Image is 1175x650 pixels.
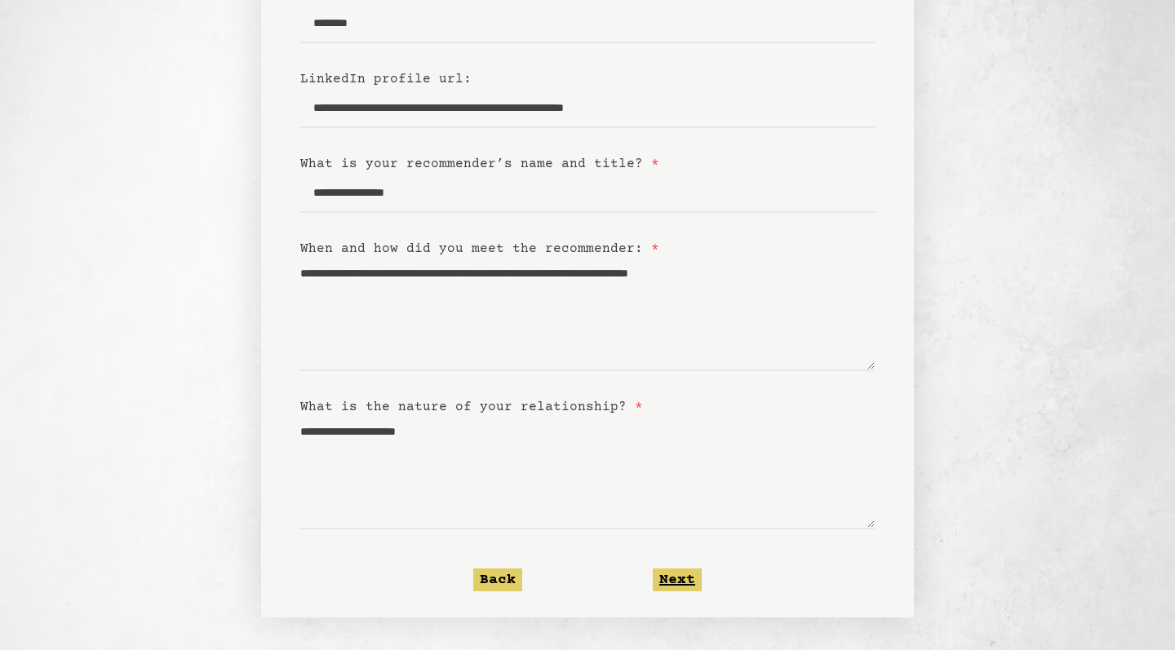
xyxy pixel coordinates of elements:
[653,568,702,591] button: Next
[473,568,522,591] button: Back
[300,241,659,256] label: When and how did you meet the recommender:
[300,157,659,171] label: What is your recommender’s name and title?
[300,72,472,86] label: LinkedIn profile url:
[300,400,643,414] label: What is the nature of your relationship?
